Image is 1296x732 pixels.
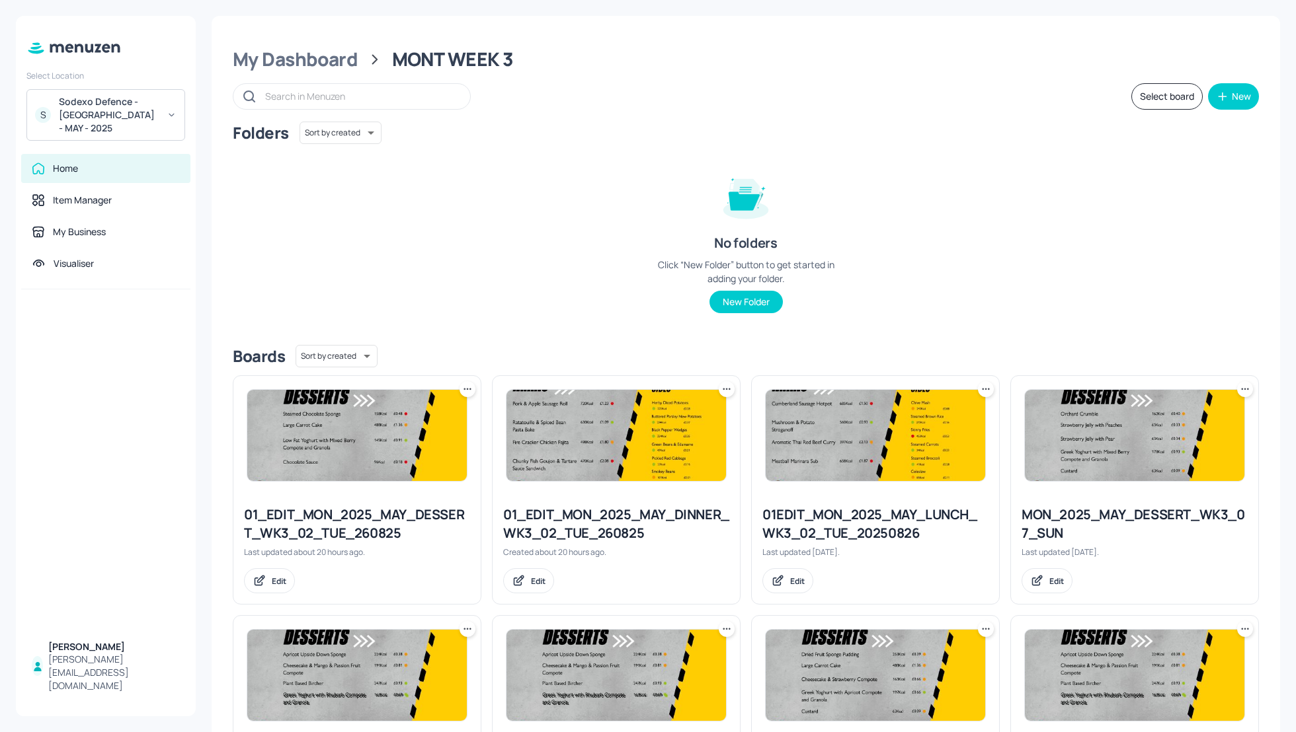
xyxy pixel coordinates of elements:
div: Click “New Folder” button to get started in adding your folder. [647,258,845,285]
div: No folders [714,234,777,252]
div: 01_EDIT_MON_2025_MAY_DESSERT_WK3_02_TUE_260825 [244,505,470,542]
div: Sort by created [296,343,378,369]
div: 01_EDIT_MON_2025_MAY_DINNER_WK3_02_TUE_260825 [503,505,729,542]
div: Boards [233,346,285,367]
div: Sort by created [300,120,382,146]
div: MONT WEEK 3 [392,48,514,71]
img: 2025-05-22-1747905634549fcc16euhoul.jpeg [506,390,726,481]
div: Last updated about 20 hours ago. [244,546,470,558]
img: 2025-05-20-1747740639646etna42jsom7.jpeg [1025,630,1244,721]
button: Select board [1131,83,1203,110]
div: My Business [53,225,106,238]
div: Created about 20 hours ago. [503,546,729,558]
div: 01EDIT_MON_2025_MAY_LUNCH_WK3_02_TUE_20250826 [762,505,989,542]
button: New Folder [709,291,783,313]
img: folder-empty [713,163,779,229]
img: 2025-05-22-1747908285058xquneu94zyr.jpeg [1025,390,1244,481]
img: 2025-05-20-1747740639646etna42jsom7.jpeg [506,630,726,721]
div: [PERSON_NAME] [48,640,180,653]
div: [PERSON_NAME][EMAIL_ADDRESS][DOMAIN_NAME] [48,653,180,692]
div: Last updated [DATE]. [1022,546,1248,558]
div: New [1232,92,1251,101]
div: Home [53,162,78,175]
div: Edit [531,575,546,587]
div: Edit [1049,575,1064,587]
div: Edit [272,575,286,587]
div: Last updated [DATE]. [762,546,989,558]
div: Visualiser [54,257,94,270]
img: 2025-05-22-1747907876279vaqgzrmlu6.jpeg [766,630,985,721]
button: New [1208,83,1259,110]
img: 2025-08-26-1756221119077cz6p6bmjag7.jpeg [247,390,467,481]
div: Folders [233,122,289,143]
div: S [35,107,51,123]
div: Edit [790,575,805,587]
div: Item Manager [53,194,112,207]
input: Search in Menuzen [265,87,457,106]
div: Select Location [26,70,185,81]
div: Sodexo Defence - [GEOGRAPHIC_DATA] - MAY - 2025 [59,95,159,135]
img: 2025-05-20-1747740639646etna42jsom7.jpeg [247,630,467,721]
div: MON_2025_MAY_DESSERT_WK3_07_SUN [1022,505,1248,542]
img: 2025-08-26-1756203009006sbkrfkx5r6n.jpeg [766,390,985,481]
div: My Dashboard [233,48,358,71]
